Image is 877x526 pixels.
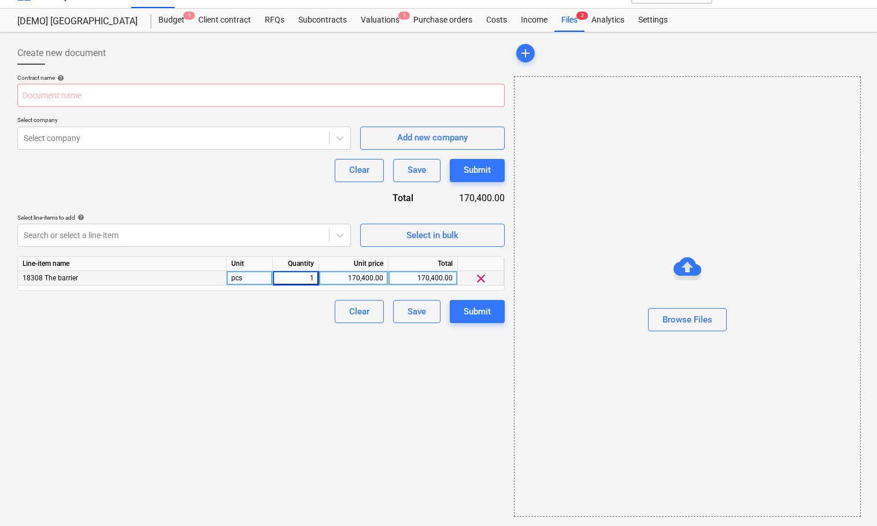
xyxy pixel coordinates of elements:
input: Document name [17,84,505,107]
div: Select line-items to add [17,214,351,221]
div: Total [388,257,458,271]
span: 2 [576,12,588,20]
button: Submit [450,159,505,182]
a: Budget1 [151,9,191,32]
button: Select in bulk [360,224,505,247]
div: Line-item name [18,257,227,271]
span: help [75,214,84,221]
iframe: Chat Widget [819,471,877,526]
a: Client contract [191,9,258,32]
button: Save [393,159,441,182]
a: Costs [479,9,514,32]
div: Submit [464,304,491,319]
div: Clear [349,304,369,319]
div: Total [354,191,432,205]
p: Select company [17,116,351,126]
div: Files [554,9,584,32]
span: add [519,46,532,60]
a: RFQs [258,9,291,32]
button: Browse Files [648,308,727,331]
button: Add new company [360,127,505,150]
div: 170,400.00 [393,271,453,286]
div: Contract name [17,74,505,82]
div: Save [408,162,426,177]
a: Settings [631,9,675,32]
div: Quantity [273,257,319,271]
div: Browse Files [514,76,861,517]
a: Subcontracts [291,9,354,32]
span: clear [474,272,488,286]
span: 18308 The barrier [23,274,78,282]
div: Clear [349,162,369,177]
div: pcs [227,271,273,286]
div: 170,400.00 [432,191,505,205]
button: Submit [450,300,505,323]
span: help [55,75,64,82]
div: Add new company [397,130,468,145]
a: Files2 [554,9,584,32]
button: Save [393,300,441,323]
div: Submit [464,162,491,177]
button: Clear [335,159,384,182]
a: Valuations1 [354,9,406,32]
div: Select in bulk [406,228,458,243]
div: [DEMO] [GEOGRAPHIC_DATA] [17,16,138,28]
div: Unit price [319,257,388,271]
div: Valuations [354,9,406,32]
div: 170,400.00 [324,271,383,286]
span: 1 [398,12,410,20]
a: Income [514,9,554,32]
a: Analytics [584,9,631,32]
div: Unit [227,257,273,271]
span: 1 [183,12,195,20]
div: Budget [151,9,191,32]
div: Save [408,304,426,319]
span: Create new document [17,46,106,60]
button: Clear [335,300,384,323]
a: Purchase orders [406,9,479,32]
div: Browse Files [663,312,712,327]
